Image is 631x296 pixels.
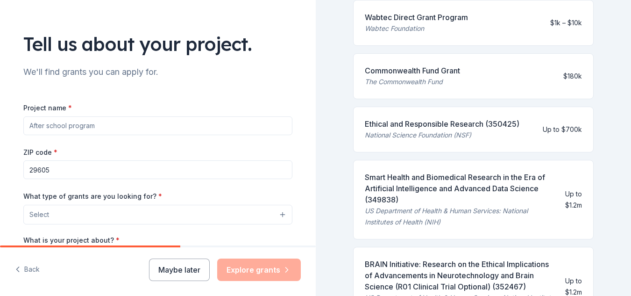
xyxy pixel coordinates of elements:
[365,118,519,130] div: Ethical and Responsible Research (350425)
[365,172,557,205] div: Smart Health and Biomedical Research in the Era of Artificial Intelligence and Advanced Data Scie...
[149,259,210,281] button: Maybe later
[543,124,582,135] div: Up to $700k
[23,65,292,79] div: We'll find grants you can apply for.
[29,209,49,220] span: Select
[365,130,519,141] div: National Science Foundation (NSF)
[23,205,292,224] button: Select
[23,192,162,201] label: What type of grants are you looking for?
[563,71,582,82] div: $180k
[23,160,292,179] input: 12345 (U.S. only)
[365,259,558,292] div: BRAIN Initiative: Research on the Ethical Implications of Advancements in Neurotechnology and Bra...
[23,236,120,245] label: What is your project about?
[23,103,72,113] label: Project name
[365,76,460,87] div: The Commonwealth Fund
[23,31,292,57] div: Tell us about your project.
[365,205,557,228] div: US Department of Health & Human Services: National Institutes of Health (NIH)
[565,188,582,211] div: Up to $1.2m
[365,12,468,23] div: Wabtec Direct Grant Program
[15,260,40,280] button: Back
[365,65,460,76] div: Commonwealth Fund Grant
[23,116,292,135] input: After school program
[550,17,582,29] div: $1k – $10k
[365,23,468,34] div: Wabtec Foundation
[23,148,57,157] label: ZIP code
